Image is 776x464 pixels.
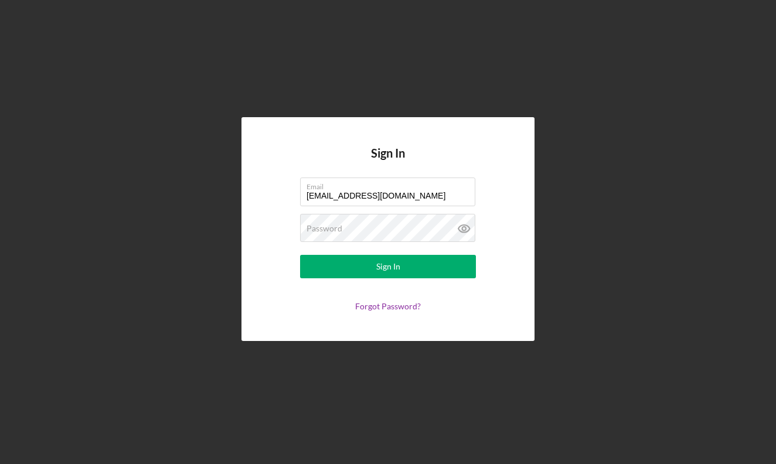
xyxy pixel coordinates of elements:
button: Sign In [300,255,476,278]
a: Forgot Password? [355,301,421,311]
h4: Sign In [371,146,405,178]
label: Email [307,178,475,191]
div: Sign In [376,255,400,278]
label: Password [307,224,342,233]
